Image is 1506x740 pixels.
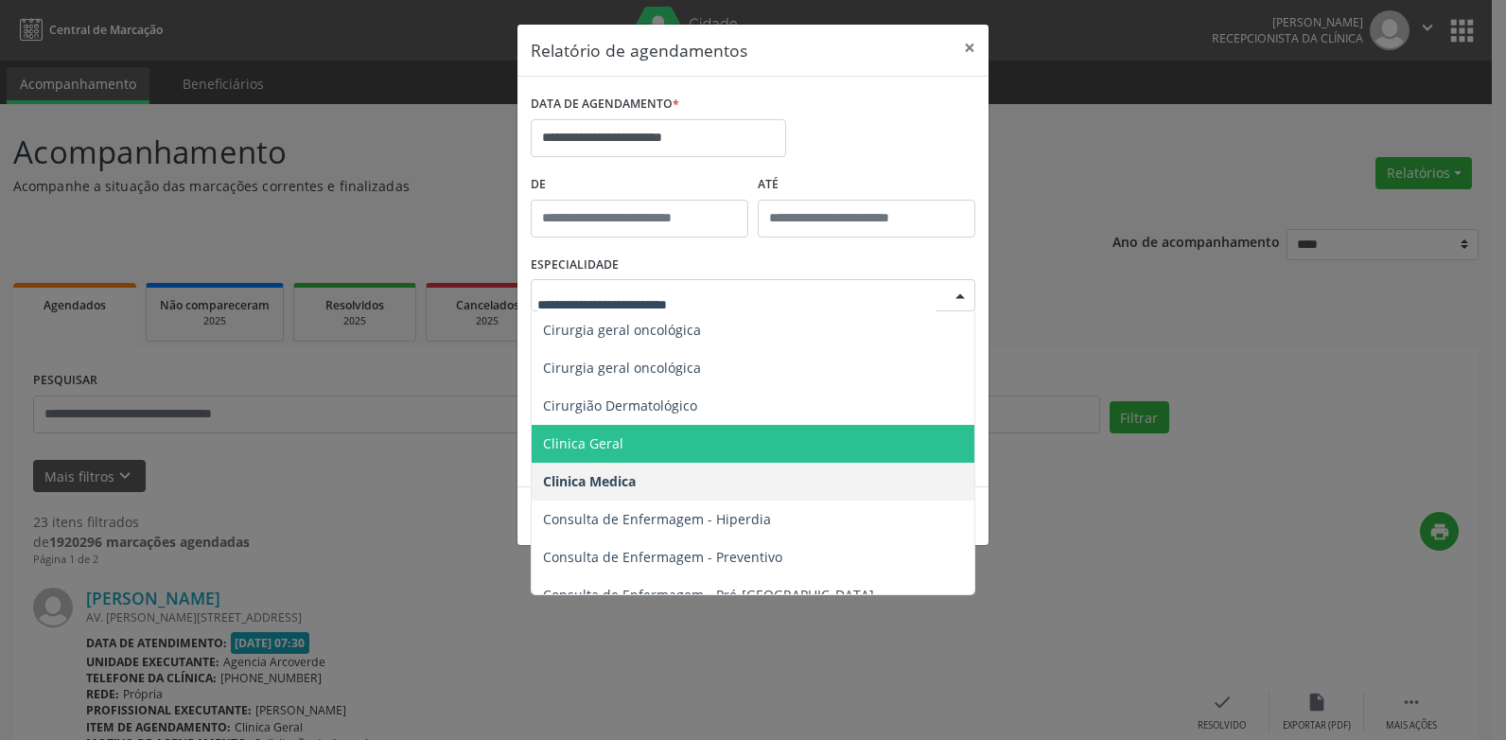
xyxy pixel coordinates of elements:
[758,170,975,200] label: ATÉ
[531,38,747,62] h5: Relatório de agendamentos
[543,548,782,566] span: Consulta de Enfermagem - Preventivo
[543,472,636,490] span: Clinica Medica
[531,90,679,119] label: DATA DE AGENDAMENTO
[543,396,697,414] span: Cirurgião Dermatológico
[543,510,771,528] span: Consulta de Enfermagem - Hiperdia
[543,434,623,452] span: Clinica Geral
[531,251,619,280] label: ESPECIALIDADE
[543,321,701,339] span: Cirurgia geral oncológica
[951,25,989,71] button: Close
[543,359,701,377] span: Cirurgia geral oncológica
[543,586,874,604] span: Consulta de Enfermagem - Pré-[GEOGRAPHIC_DATA]
[531,170,748,200] label: De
